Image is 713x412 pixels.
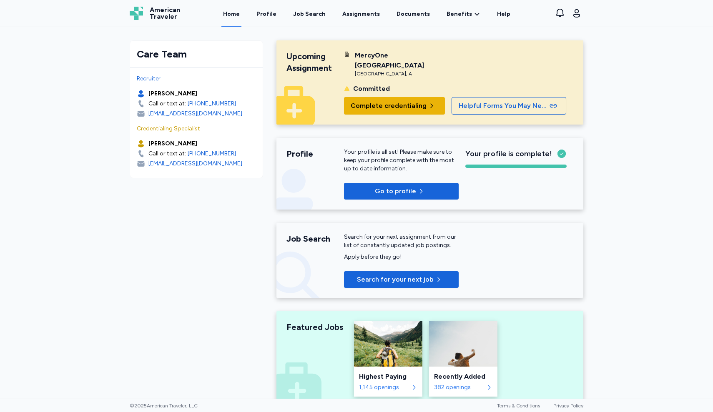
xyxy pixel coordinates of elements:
[137,47,256,61] div: Care Team
[150,7,180,20] span: American Traveler
[354,321,422,397] a: Highest PayingHighest Paying1,145 openings
[354,321,422,367] img: Highest Paying
[188,100,236,108] a: [PHONE_NUMBER]
[459,101,548,111] span: Helpful Forms You May Need
[553,403,583,409] a: Privacy Policy
[344,253,459,261] div: Apply before they go!
[286,50,344,74] div: Upcoming Assignment
[434,372,492,382] div: Recently Added
[344,148,459,173] div: Your profile is all set! Please make sure to keep your profile complete with the most up to date ...
[465,148,552,160] span: Your profile is complete!
[351,101,427,111] span: Complete credentialing
[286,321,344,333] div: Featured Jobs
[447,10,472,18] span: Benefits
[452,97,566,115] button: Helpful Forms You May Need
[344,183,459,200] button: Go to profile
[344,97,445,115] button: Complete credentialing
[148,100,186,108] div: Call or text at:
[148,90,197,98] div: [PERSON_NAME]
[355,70,459,77] div: [GEOGRAPHIC_DATA] , IA
[286,148,344,160] div: Profile
[188,150,236,158] a: [PHONE_NUMBER]
[357,275,434,285] span: Search for your next job
[148,140,197,148] div: [PERSON_NAME]
[359,383,409,392] div: 1,145 openings
[221,1,241,27] a: Home
[375,186,416,196] span: Go to profile
[344,271,459,288] button: Search for your next job
[359,372,417,382] div: Highest Paying
[137,75,256,83] div: Recruiter
[137,125,256,133] div: Credentialing Specialist
[353,84,390,94] div: Committed
[148,110,242,118] div: [EMAIL_ADDRESS][DOMAIN_NAME]
[429,321,497,367] img: Recently Added
[497,403,540,409] a: Terms & Conditions
[434,383,484,392] div: 382 openings
[148,160,242,168] div: [EMAIL_ADDRESS][DOMAIN_NAME]
[286,233,344,245] div: Job Search
[447,10,480,18] a: Benefits
[148,150,186,158] div: Call or text at:
[355,50,459,70] div: MercyOne [GEOGRAPHIC_DATA]
[344,233,459,250] div: Search for your next assignment from our list of constantly updated job postings.
[429,321,497,397] a: Recently AddedRecently Added382 openings
[130,402,198,409] span: © 2025 American Traveler, LLC
[293,10,326,18] div: Job Search
[130,7,143,20] img: Logo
